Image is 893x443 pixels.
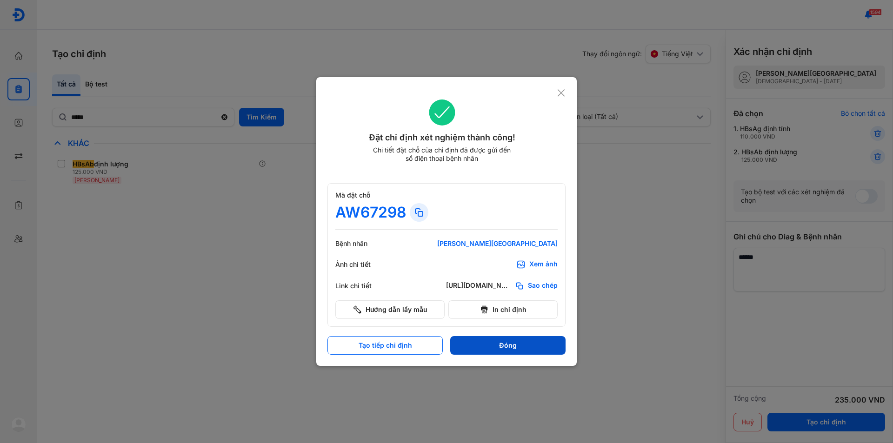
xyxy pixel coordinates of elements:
div: AW67298 [335,203,406,222]
div: Bệnh nhân [335,239,391,248]
div: Ảnh chi tiết [335,260,391,269]
span: Sao chép [528,281,558,291]
button: Đóng [450,336,566,355]
button: In chỉ định [448,300,558,319]
button: Hướng dẫn lấy mẫu [335,300,445,319]
button: Tạo tiếp chỉ định [327,336,443,355]
div: [URL][DOMAIN_NAME] [446,281,511,291]
div: Chi tiết đặt chỗ của chỉ định đã được gửi đến số điện thoại bệnh nhân [369,146,515,163]
div: Xem ảnh [529,260,558,269]
div: Đặt chỉ định xét nghiệm thành công! [327,131,557,144]
div: Link chi tiết [335,282,391,290]
div: Mã đặt chỗ [335,191,558,199]
div: [PERSON_NAME][GEOGRAPHIC_DATA] [437,239,558,248]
